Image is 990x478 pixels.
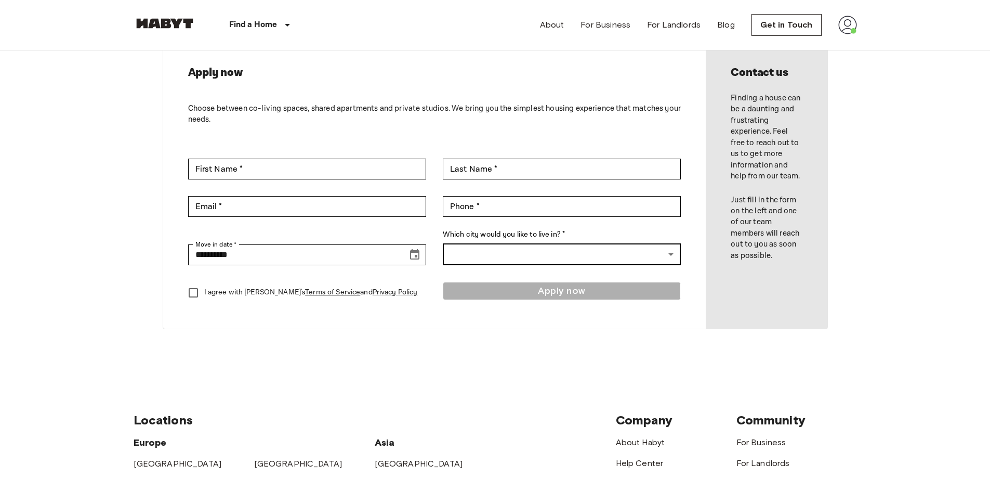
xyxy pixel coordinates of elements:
p: Choose between co-living spaces, shared apartments and private studios. We bring you the simplest... [188,103,681,125]
span: Company [616,412,673,428]
label: Which city would you like to live in? * [443,229,681,240]
img: avatar [838,16,857,34]
span: Locations [134,412,193,428]
p: I agree with [PERSON_NAME]'s and [204,287,418,298]
label: Move in date [195,240,237,249]
h2: Apply now [188,66,681,80]
a: Blog [717,19,735,31]
a: For Business [580,19,630,31]
a: About Habyt [616,437,665,447]
a: [GEOGRAPHIC_DATA] [375,459,463,469]
p: Finding a house can be a daunting and frustrating experience. Feel free to reach out to us to get... [731,93,802,182]
a: For Landlords [647,19,701,31]
a: [GEOGRAPHIC_DATA] [254,459,342,469]
p: Find a Home [229,19,278,31]
img: Habyt [134,18,196,29]
a: About [540,19,564,31]
a: For Landlords [736,458,790,468]
button: Choose date, selected date is Aug 17, 2025 [404,244,425,265]
a: Help Center [616,458,664,468]
a: Terms of Service [305,288,360,297]
h2: Contact us [731,66,802,80]
span: Community [736,412,806,428]
a: Get in Touch [751,14,822,36]
a: [GEOGRAPHIC_DATA] [134,459,222,469]
p: Just fill in the form on the left and one of our team members will reach out to you as soon as po... [731,195,802,262]
a: Privacy Policy [373,288,418,297]
span: Europe [134,437,167,448]
span: Asia [375,437,395,448]
a: For Business [736,437,786,447]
